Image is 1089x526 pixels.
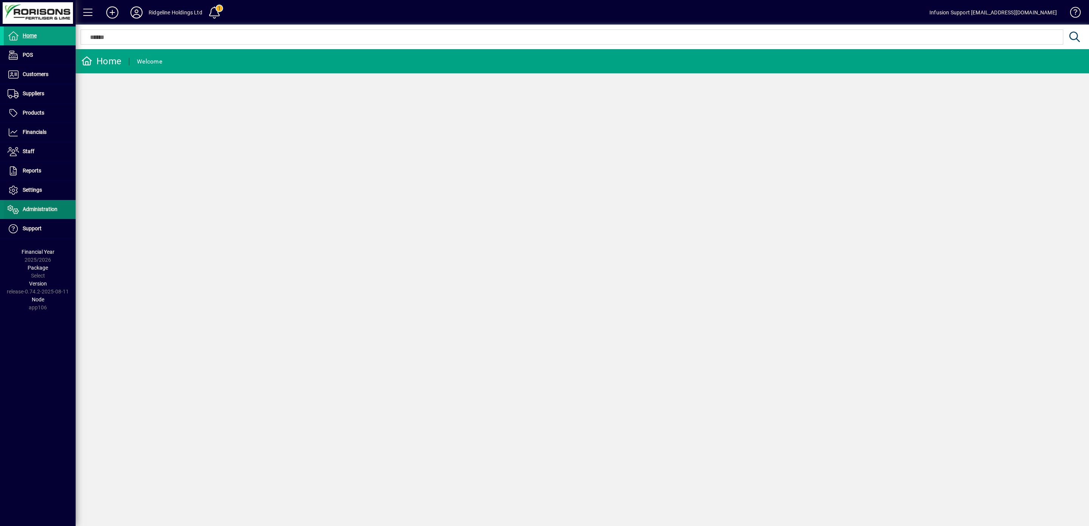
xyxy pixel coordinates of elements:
[23,187,42,193] span: Settings
[4,219,76,238] a: Support
[23,71,48,77] span: Customers
[4,142,76,161] a: Staff
[4,84,76,103] a: Suppliers
[124,6,149,19] button: Profile
[28,265,48,271] span: Package
[4,46,76,65] a: POS
[4,161,76,180] a: Reports
[4,104,76,123] a: Products
[23,148,34,154] span: Staff
[23,129,47,135] span: Financials
[23,52,33,58] span: POS
[149,6,202,19] div: Ridgeline Holdings Ltd
[23,168,41,174] span: Reports
[23,225,42,231] span: Support
[23,206,57,212] span: Administration
[929,6,1057,19] div: Infusion Support [EMAIL_ADDRESS][DOMAIN_NAME]
[4,123,76,142] a: Financials
[22,249,54,255] span: Financial Year
[1064,2,1080,26] a: Knowledge Base
[137,56,162,68] div: Welcome
[23,90,44,96] span: Suppliers
[23,110,44,116] span: Products
[81,55,121,67] div: Home
[4,200,76,219] a: Administration
[29,281,47,287] span: Version
[4,181,76,200] a: Settings
[23,33,37,39] span: Home
[32,296,44,303] span: Node
[4,65,76,84] a: Customers
[100,6,124,19] button: Add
